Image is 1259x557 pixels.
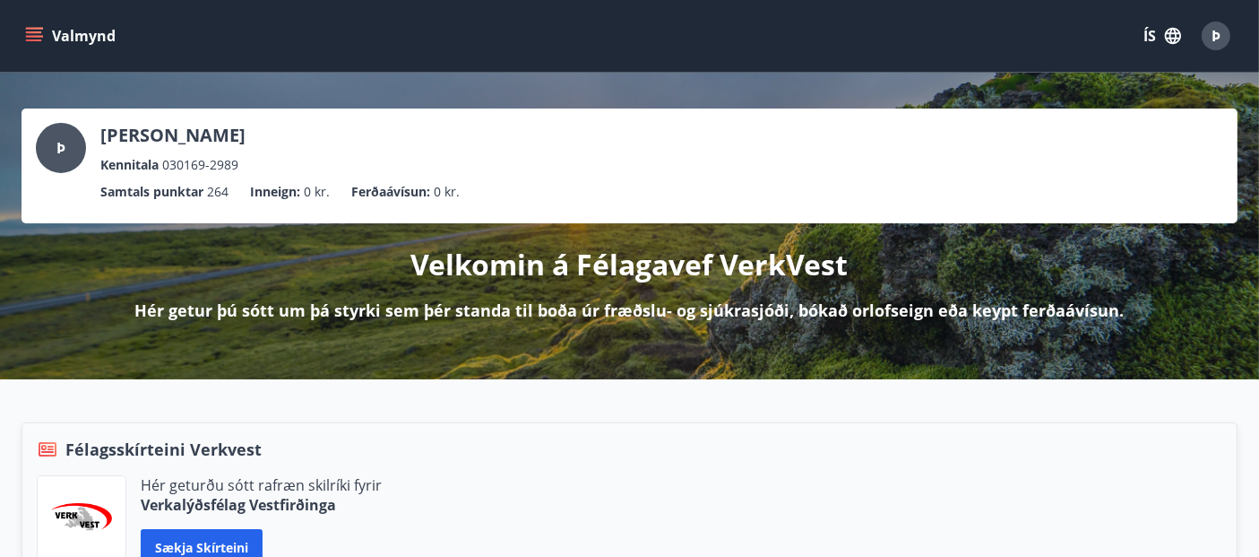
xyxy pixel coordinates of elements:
[51,503,112,538] img: jihgzMk4dcgjRAW2aMgpbAqQEG7LZi0j9dOLAUvz.png
[304,182,330,202] span: 0 kr.
[65,438,262,461] span: Félagsskírteini Verkvest
[100,182,203,202] p: Samtals punktar
[1212,26,1220,46] span: Þ
[351,182,430,202] p: Ferðaávísun :
[162,155,238,175] span: 030169-2989
[207,182,229,202] span: 264
[100,123,246,148] p: [PERSON_NAME]
[135,299,1125,322] p: Hér getur þú sótt um þá styrki sem þér standa til boða úr fræðslu- og sjúkrasjóði, bókað orlofsei...
[434,182,460,202] span: 0 kr.
[1134,20,1191,52] button: ÍS
[411,245,849,284] p: Velkomin á Félagavef VerkVest
[1194,14,1237,57] button: Þ
[141,495,382,515] p: Verkalýðsfélag Vestfirðinga
[141,475,382,495] p: Hér geturðu sótt rafræn skilríki fyrir
[100,155,159,175] p: Kennitala
[250,182,300,202] p: Inneign :
[22,20,123,52] button: menu
[56,138,65,158] span: Þ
